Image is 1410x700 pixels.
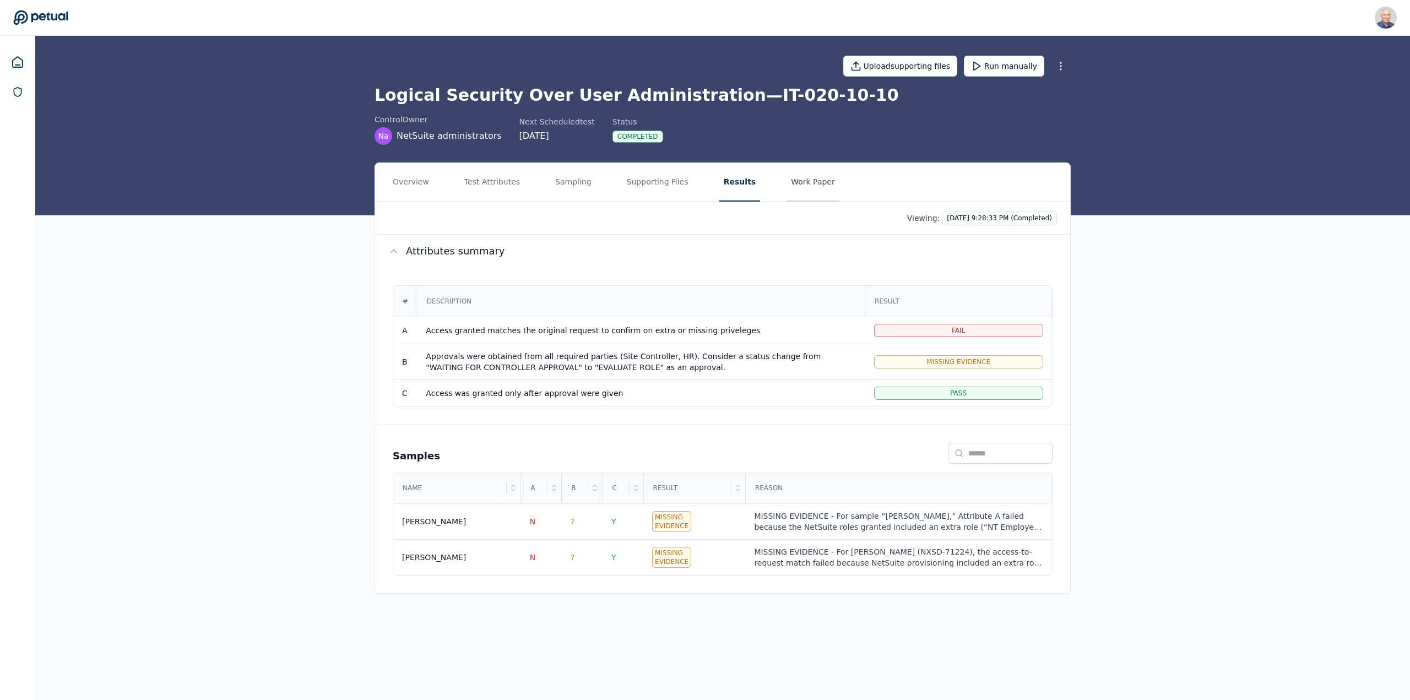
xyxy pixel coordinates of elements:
[397,129,502,143] span: NetSuite administrators
[652,547,691,568] div: Missing Evidence
[611,553,616,562] span: Y
[4,49,31,75] a: Dashboard
[843,56,958,77] button: Uploadsupporting files
[754,546,1043,568] div: MISSING EVIDENCE - For [PERSON_NAME] (NXSD-71224), the access-to-request match failed because Net...
[530,517,535,526] span: N
[375,114,502,125] div: control Owner
[426,325,856,336] div: Access granted matches the original request to confirm on extra or missing priveleges
[402,516,466,527] div: [PERSON_NAME]
[603,474,629,503] div: C
[402,552,466,563] div: [PERSON_NAME]
[612,116,663,127] div: Status
[611,517,616,526] span: Y
[950,389,967,398] span: Pass
[612,131,663,143] div: Completed
[1051,56,1071,76] button: More Options
[6,80,30,104] a: SOC 1 Reports
[746,474,1051,503] div: Reason
[551,163,596,202] button: Sampling
[519,129,595,143] div: [DATE]
[426,351,856,373] div: Approvals were obtained from all required parties (Site Controller, HR). Consider a status change...
[375,235,1070,268] button: Attributes summary
[406,243,505,259] span: Attributes summary
[787,163,839,202] button: Work Paper
[1375,7,1397,29] img: Harel K
[522,474,547,503] div: A
[571,517,574,526] span: ?
[394,474,507,503] div: Name
[964,56,1044,77] button: Run manually
[393,379,417,406] td: C
[378,131,388,142] span: Na
[13,10,68,25] a: Go to Dashboard
[393,344,417,379] td: B
[644,474,731,503] div: Result
[393,448,440,464] h2: Samples
[394,286,417,316] div: #
[426,388,856,399] div: Access was granted only after approval were given
[719,163,760,202] button: Results
[375,163,1070,202] nav: Tabs
[866,286,1051,316] div: Result
[952,326,965,335] span: Fail
[942,211,1057,225] button: [DATE] 9:28:33 PM (Completed)
[388,163,433,202] button: Overview
[393,317,417,344] td: A
[418,286,864,316] div: Description
[622,163,693,202] button: Supporting Files
[460,163,524,202] button: Test Attributes
[754,511,1043,533] div: MISSING EVIDENCE - For sample “[PERSON_NAME],” Attribute A failed because the NetSuite roles gran...
[652,511,691,532] div: Missing Evidence
[571,553,574,562] span: ?
[375,85,1071,105] h1: Logical Security Over User Administration — IT-020-10-10
[562,474,588,503] div: B
[907,213,940,224] p: Viewing:
[519,116,595,127] div: Next Scheduled test
[926,357,990,366] span: Missing Evidence
[530,553,535,562] span: N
